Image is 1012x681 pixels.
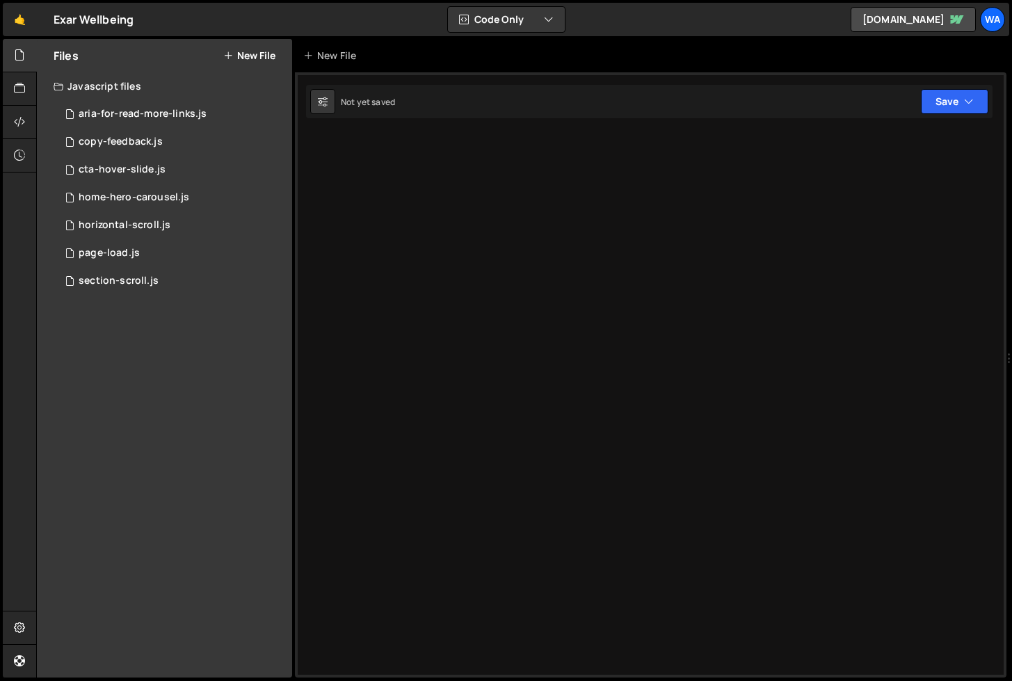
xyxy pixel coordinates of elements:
div: 16122/45071.js [54,211,292,239]
div: 16122/45954.js [54,267,292,295]
div: page-load.js [79,247,140,259]
div: section-scroll.js [79,275,159,287]
div: 16122/43585.js [54,184,292,211]
div: 16122/44019.js [54,156,292,184]
div: cta-hover-slide.js [79,163,166,176]
div: 16122/46370.js [54,100,292,128]
div: Javascript files [37,72,292,100]
button: Code Only [448,7,565,32]
a: 🤙 [3,3,37,36]
h2: Files [54,48,79,63]
div: Not yet saved [341,96,395,108]
div: 16122/43314.js [54,128,292,156]
div: copy-feedback.js [79,136,163,148]
div: Exar Wellbeing [54,11,134,28]
button: New File [223,50,275,61]
div: home-hero-carousel.js [79,191,189,204]
a: [DOMAIN_NAME] [851,7,976,32]
div: New File [303,49,362,63]
a: wa [980,7,1005,32]
button: Save [921,89,988,114]
div: 16122/44105.js [54,239,292,267]
div: horizontal-scroll.js [79,219,170,232]
div: aria-for-read-more-links.js [79,108,207,120]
